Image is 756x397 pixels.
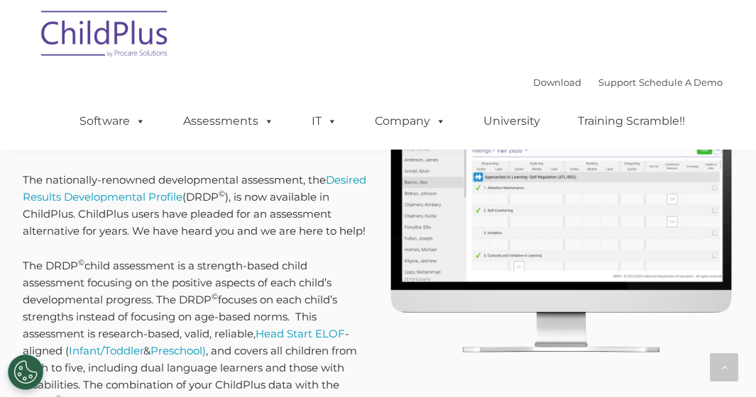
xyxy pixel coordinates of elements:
[219,189,225,198] sup: ©
[8,354,43,390] button: Cookies Settings
[69,344,143,357] a: Infant/Toddler
[533,77,723,88] font: |
[256,327,345,340] a: Head Start ELOF
[169,107,288,135] a: Assessments
[389,65,734,355] img: DRDP-Desktop-2020
[533,77,581,88] a: Download
[212,291,218,301] sup: ©
[23,172,368,240] p: The nationally-renowned developmental assessment, the (DRDP ), is now available in ChildPlus. Chi...
[297,107,351,135] a: IT
[65,107,160,135] a: Software
[361,107,460,135] a: Company
[78,257,84,267] sup: ©
[150,344,206,357] a: Preschool)
[469,107,554,135] a: University
[34,1,176,72] img: ChildPlus by Procare Solutions
[564,107,699,135] a: Training Scramble!!
[598,77,636,88] a: Support
[639,77,723,88] a: Schedule A Demo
